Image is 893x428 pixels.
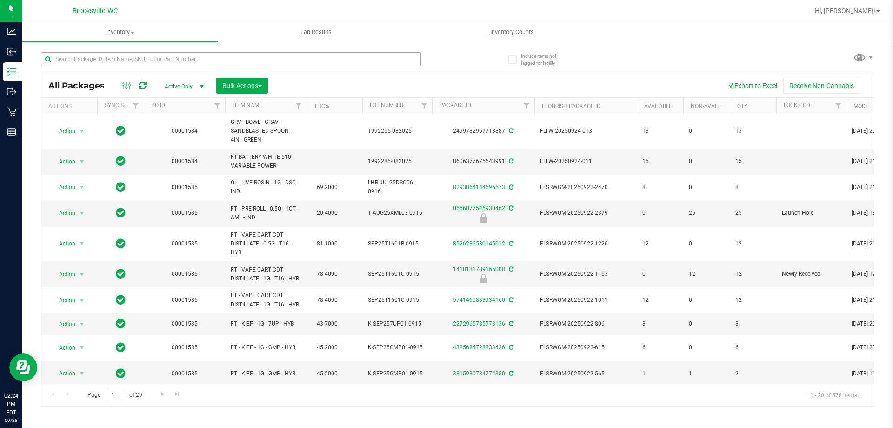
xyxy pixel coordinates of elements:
[116,124,126,137] span: In Sync
[116,267,126,280] span: In Sync
[51,341,76,354] span: Action
[782,270,840,279] span: Newly Received
[4,417,18,424] p: 09/28
[368,270,427,279] span: SEP25T1601C-0915
[231,319,301,328] span: FT - KIEF - 1G - 7UP - HYB
[7,27,16,36] inline-svg: Analytics
[51,207,76,220] span: Action
[7,87,16,96] inline-svg: Outbound
[689,270,724,279] span: 12
[312,317,342,331] span: 43.7000
[507,266,513,272] span: Sync from Compliance System
[368,319,427,328] span: K-SEP257UP01-0915
[210,98,225,114] a: Filter
[172,370,198,377] a: 00001585
[440,102,471,109] a: Package ID
[540,209,631,217] span: FLSRWGM-20250922-2379
[642,343,678,352] span: 6
[288,28,344,36] span: Lab Results
[172,344,198,351] a: 00001585
[76,341,88,354] span: select
[689,157,724,166] span: 0
[116,317,126,330] span: In Sync
[453,320,505,327] a: 2272965785773136
[370,102,403,109] a: Lot Number
[782,209,840,217] span: Launch Hold
[216,78,268,94] button: Bulk Actions
[116,155,126,168] span: In Sync
[172,240,198,247] a: 00001585
[116,237,126,250] span: In Sync
[453,184,505,190] a: 8293864144696573
[231,343,301,352] span: FT - KIEF - 1G - GMP - HYB
[172,128,198,134] a: 00001584
[368,369,427,378] span: K-SEP25GMP01-0915
[642,209,678,217] span: 0
[453,370,505,377] a: 3815930734774350
[453,297,505,303] a: 5741460833934160
[519,98,534,114] a: Filter
[368,178,427,196] span: LHR-JUL25DSC06-0916
[689,209,724,217] span: 25
[7,127,16,136] inline-svg: Reports
[540,127,631,136] span: FLTW-20250924-013
[540,183,631,192] span: FLSRWGM-20250922-2470
[784,102,813,109] a: Lock Code
[721,78,783,94] button: Export to Excel
[735,296,771,305] span: 12
[507,205,513,211] span: Sync from Compliance System
[735,270,771,279] span: 12
[507,320,513,327] span: Sync from Compliance System
[691,103,732,109] a: Non-Available
[737,103,747,109] a: Qty
[368,157,427,166] span: 1992285-082025
[689,343,724,352] span: 0
[107,388,123,402] input: 1
[735,127,771,136] span: 13
[644,103,672,109] a: Available
[540,296,631,305] span: FLSRWGM-20250922-1011
[48,103,93,109] div: Actions
[172,184,198,190] a: 00001585
[76,237,88,250] span: select
[76,294,88,307] span: select
[453,344,505,351] a: 4385684728833426
[128,98,144,114] a: Filter
[642,183,678,192] span: 8
[507,240,513,247] span: Sync from Compliance System
[542,103,600,109] a: Flourish Package ID
[540,369,631,378] span: FLSRWGM-20250922-565
[642,319,678,328] span: 8
[507,184,513,190] span: Sync from Compliance System
[417,98,432,114] a: Filter
[414,22,610,42] a: Inventory Counts
[831,98,846,114] a: Filter
[51,125,76,138] span: Action
[116,206,126,219] span: In Sync
[312,367,342,380] span: 45.2000
[540,319,631,328] span: FLSRWGM-20250922-806
[689,296,724,305] span: 0
[689,319,724,328] span: 0
[116,341,126,354] span: In Sync
[507,344,513,351] span: Sync from Compliance System
[540,270,631,279] span: FLSRWGM-20250922-1163
[233,102,262,109] a: Item Name
[51,155,76,168] span: Action
[368,239,427,248] span: SEP25T1601B-0915
[41,52,421,66] input: Search Package ID, Item Name, SKU, Lot or Part Number...
[231,369,301,378] span: FT - KIEF - 1G - GMP - HYB
[453,266,505,272] a: 1418131789165008
[312,237,342,251] span: 81.1000
[73,7,118,15] span: Brooksville WC
[689,127,724,136] span: 0
[172,320,198,327] a: 00001585
[9,353,37,381] iframe: Resource center
[783,78,860,94] button: Receive Non-Cannabis
[172,297,198,303] a: 00001585
[80,388,150,402] span: Page of 29
[540,239,631,248] span: FLSRWGM-20250922-1226
[172,158,198,164] a: 00001584
[231,265,301,283] span: FT - VAPE CART CDT DISTILLATE - 1G - T16 - HYB
[735,239,771,248] span: 12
